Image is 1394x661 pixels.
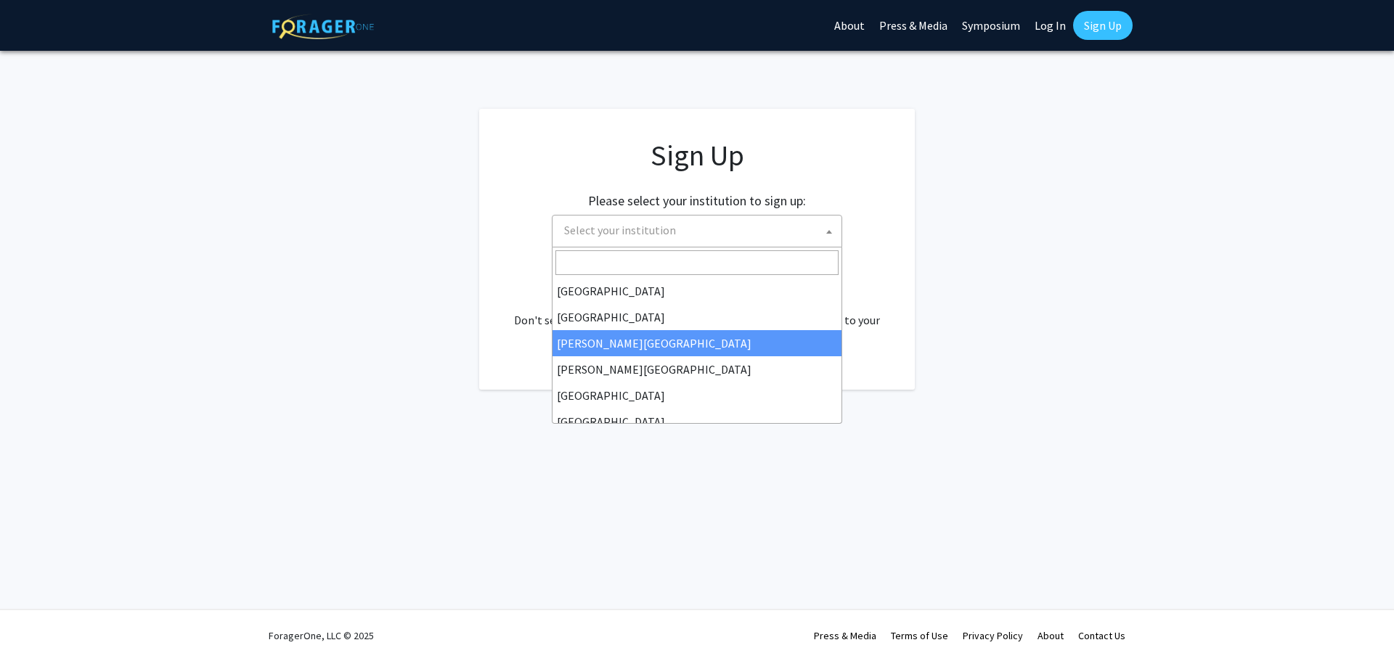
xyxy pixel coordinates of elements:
[555,250,839,275] input: Search
[553,330,841,356] li: [PERSON_NAME][GEOGRAPHIC_DATA]
[552,215,842,247] span: Select your institution
[1038,629,1064,642] a: About
[891,629,948,642] a: Terms of Use
[1073,11,1133,40] a: Sign Up
[558,215,841,245] span: Select your institution
[553,278,841,304] li: [GEOGRAPHIC_DATA]
[269,610,374,661] div: ForagerOne, LLC © 2025
[508,276,886,346] div: Already have an account? . Don't see your institution? about bringing ForagerOne to your institut...
[553,356,841,382] li: [PERSON_NAME][GEOGRAPHIC_DATA]
[508,138,886,173] h1: Sign Up
[564,223,676,237] span: Select your institution
[814,629,876,642] a: Press & Media
[553,382,841,408] li: [GEOGRAPHIC_DATA]
[1078,629,1125,642] a: Contact Us
[553,408,841,435] li: [GEOGRAPHIC_DATA]
[963,629,1023,642] a: Privacy Policy
[272,14,374,39] img: ForagerOne Logo
[553,304,841,330] li: [GEOGRAPHIC_DATA]
[588,193,806,209] h2: Please select your institution to sign up:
